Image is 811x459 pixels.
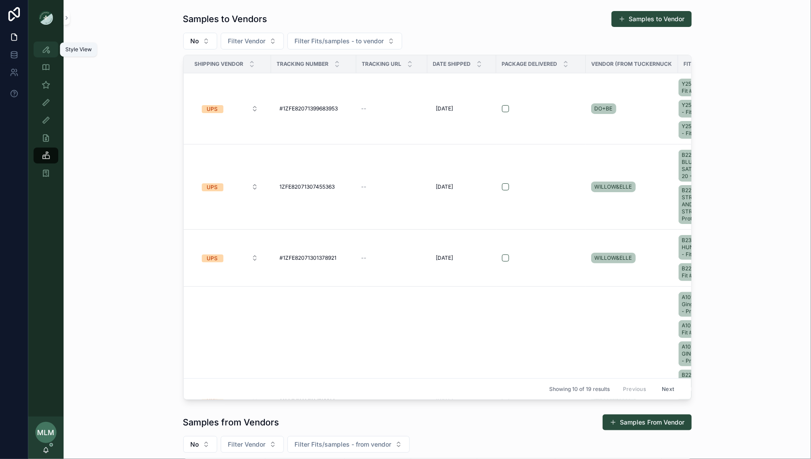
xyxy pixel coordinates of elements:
span: B2310 - DARK HUNTER GREEN - Fit #3 [682,237,727,258]
a: WILLOW&ELLE [591,180,673,194]
a: #1ZFE82071301378921 [276,251,351,265]
a: B2242 SOFT BLUE #20 - DULL SATIN COLOR # 20 - Fit #2 [679,150,730,182]
a: 1ZFE82071307455363 [276,180,351,194]
span: Showing 10 of 19 results [549,386,610,393]
a: A10201 - Black - Fit #1 - Proto [679,320,730,338]
span: WILLOW&ELLE [595,254,632,262]
span: Y25342T - Blue - Fit #1 - Proto [682,80,727,95]
span: [DATE] [436,183,453,190]
span: Tracking URL [362,61,402,68]
img: App logo [39,11,53,25]
button: Next [656,382,680,396]
span: Tracking Number [277,61,329,68]
button: Samples From Vendor [603,414,692,430]
span: B2296 - Gold - Fit #1 - Proto [682,372,727,386]
span: Filter Vendor [228,37,266,46]
a: #1ZFE82071399683953 [276,102,351,116]
div: Style View [65,46,92,53]
span: -- [362,254,367,262]
button: Select Button [183,436,217,453]
span: Filter Vendor [228,440,266,449]
a: Select Button [194,178,266,195]
a: -- [362,254,422,262]
a: Select Button [194,250,266,266]
div: UPS [207,183,218,191]
span: B2206 BLUE STRIPE - BLUE AND WHITE STRIPE - Fit #1 - Proto [682,187,727,222]
span: B2247 - BLACK - Fit #4 [682,265,727,279]
a: DO+BE [591,102,673,116]
a: B2310 - DARK HUNTER GREEN - Fit #3B2247 - BLACK - Fit #4 [679,233,734,283]
span: A10192 - Blue Gingham - Fit #1 - Proto [682,294,727,315]
span: Fits/samples - to vendor collection [684,61,728,68]
div: UPS [207,254,218,262]
span: Filter Fits/samples - to vendor [295,37,384,46]
span: WILLOW&ELLE [595,183,632,190]
span: -- [362,105,367,112]
span: Shipping Vendor [195,61,244,68]
a: B2310 - DARK HUNTER GREEN - Fit #3 [679,235,730,260]
span: 1ZFE82071307455363 [280,183,335,190]
span: MLM [38,427,55,438]
span: A10201 - Black - Fit #1 - Proto [682,322,727,336]
span: Vendor (from Tuckernuck [592,61,672,68]
a: WILLOW&ELLE [591,251,673,265]
h1: Samples from Vendors [183,416,279,429]
span: Y25284T - ivory - Fit #1 - Proto [682,123,727,137]
span: A10202 - BLUE GINGHAM - Fit #1 - Proto [682,343,727,364]
a: Y25342T - Blue - Fit #1 - Proto [679,79,730,96]
a: DO+BE [591,103,616,114]
a: B2247 - BLACK - Fit #4 [679,263,730,281]
a: Y25300T - Black - Fit #1 - Proto [679,100,730,118]
button: Samples to Vendor [611,11,692,27]
span: [DATE] [436,105,453,112]
a: -- [362,183,422,190]
span: Filter Fits/samples - from vendor [295,440,392,449]
span: [DATE] [436,254,453,262]
button: Select Button [221,33,284,49]
a: Select Button [194,100,266,117]
a: WILLOW&ELLE [591,182,636,192]
span: #1ZFE82071399683953 [280,105,338,112]
button: Select Button [221,436,284,453]
a: Y25342T - Blue - Fit #1 - ProtoY25300T - Black - Fit #1 - ProtoY25284T - ivory - Fit #1 - Proto [679,77,734,140]
a: [DATE] [433,102,491,116]
a: [DATE] [433,251,491,265]
span: B2242 SOFT BLUE #20 - DULL SATIN COLOR # 20 - Fit #2 [682,152,727,180]
a: Y25284T - ivory - Fit #1 - Proto [679,121,730,139]
span: -- [362,183,367,190]
a: -- [362,105,422,112]
span: Y25300T - Black - Fit #1 - Proto [682,102,727,116]
span: No [191,37,199,46]
span: #1ZFE82071301378921 [280,254,337,262]
a: A10202 - BLUE GINGHAM - Fit #1 - Proto [679,341,730,366]
a: [DATE] [433,180,491,194]
a: B2206 BLUE STRIPE - BLUE AND WHITE STRIPE - Fit #1 - Proto [679,185,730,224]
a: B2242 SOFT BLUE #20 - DULL SATIN COLOR # 20 - Fit #2B2206 BLUE STRIPE - BLUE AND WHITE STRIPE - F... [679,148,734,226]
button: Select Button [195,250,265,266]
div: scrollable content [28,35,64,193]
span: Date Shipped [433,61,471,68]
a: A10192 - Blue Gingham - Fit #1 - Proto [679,292,730,317]
span: No [191,440,199,449]
button: Select Button [195,101,265,117]
span: Package Delivered [502,61,558,68]
h1: Samples to Vendors [183,13,268,25]
button: Select Button [183,33,217,49]
div: UPS [207,105,218,113]
a: WILLOW&ELLE [591,253,636,263]
button: Select Button [287,436,410,453]
span: DO+BE [595,105,613,112]
button: Select Button [195,179,265,195]
button: Select Button [287,33,402,49]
